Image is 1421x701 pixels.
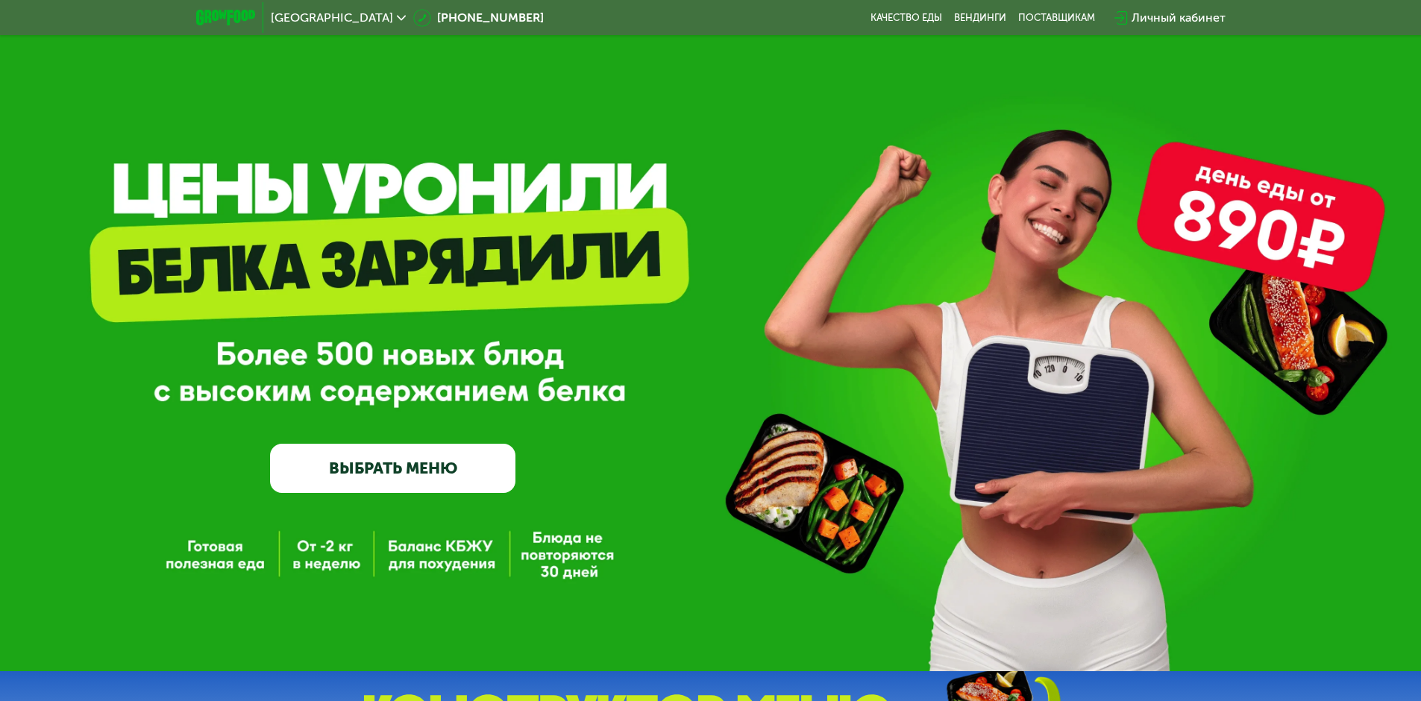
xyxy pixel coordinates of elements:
div: Личный кабинет [1132,9,1226,27]
a: Вендинги [954,12,1006,24]
a: [PHONE_NUMBER] [413,9,544,27]
a: Качество еды [871,12,942,24]
a: ВЫБРАТЬ МЕНЮ [270,444,515,493]
div: поставщикам [1018,12,1095,24]
span: [GEOGRAPHIC_DATA] [271,12,393,24]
